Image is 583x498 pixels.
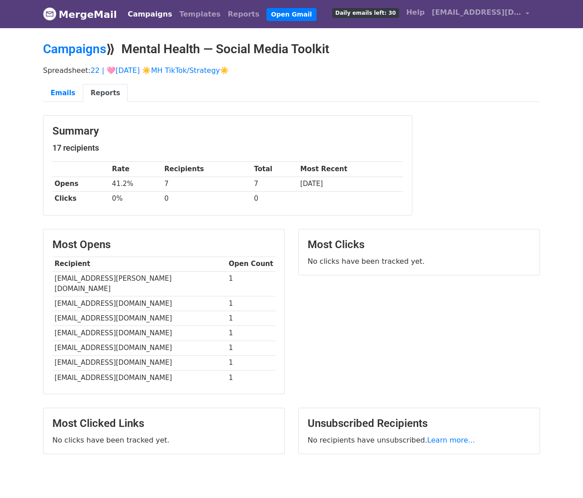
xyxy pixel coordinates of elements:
td: 7 [252,177,298,191]
td: [EMAIL_ADDRESS][DOMAIN_NAME] [52,341,227,355]
a: Campaigns [124,5,176,23]
td: 1 [227,341,275,355]
a: Templates [176,5,224,23]
th: Opens [52,177,110,191]
iframe: Chat Widget [538,455,583,498]
h2: ⟫ Mental Health — Social Media Toolkit [43,42,540,57]
a: Help [403,4,428,21]
th: Clicks [52,191,110,206]
th: Rate [110,162,162,177]
td: 0 [252,191,298,206]
a: Daily emails left: 30 [329,4,403,21]
td: 0% [110,191,162,206]
img: MergeMail logo [43,7,56,21]
h5: 17 recipients [52,143,403,153]
a: Open Gmail [266,8,316,21]
td: 0 [162,191,252,206]
td: 1 [227,355,275,370]
a: Campaigns [43,42,106,56]
a: [EMAIL_ADDRESS][DOMAIN_NAME] [428,4,533,25]
h3: Summary [52,125,403,138]
td: [EMAIL_ADDRESS][DOMAIN_NAME] [52,311,227,326]
td: [EMAIL_ADDRESS][DOMAIN_NAME] [52,370,227,385]
th: Most Recent [298,162,403,177]
td: 1 [227,311,275,326]
a: Reports [224,5,263,23]
span: [EMAIL_ADDRESS][DOMAIN_NAME] [432,7,521,18]
td: [EMAIL_ADDRESS][DOMAIN_NAME] [52,296,227,311]
a: Reports [83,84,128,102]
h3: Most Clicked Links [52,417,275,430]
a: MergeMail [43,5,117,24]
td: 7 [162,177,252,191]
td: [EMAIL_ADDRESS][DOMAIN_NAME] [52,355,227,370]
td: 41.2% [110,177,162,191]
td: [EMAIL_ADDRESS][PERSON_NAME][DOMAIN_NAME] [52,271,227,296]
span: Daily emails left: 30 [332,8,399,18]
th: Open Count [227,257,275,271]
p: No recipients have unsubscribed. [308,435,531,445]
p: No clicks have been tracked yet. [308,257,531,266]
th: Recipient [52,257,227,271]
h3: Unsubscribed Recipients [308,417,531,430]
td: 1 [227,271,275,296]
p: No clicks have been tracked yet. [52,435,275,445]
td: 1 [227,326,275,341]
td: 1 [227,370,275,385]
a: 22 | 🩷[DATE] ☀️MH TikTok/Strategy☀️ [90,66,229,75]
th: Total [252,162,298,177]
p: Spreadsheet: [43,66,540,75]
a: Emails [43,84,83,102]
h3: Most Clicks [308,238,531,251]
td: 1 [227,296,275,311]
td: [EMAIL_ADDRESS][DOMAIN_NAME] [52,326,227,341]
a: Learn more... [427,436,475,444]
th: Recipients [162,162,252,177]
td: [DATE] [298,177,403,191]
h3: Most Opens [52,238,275,251]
